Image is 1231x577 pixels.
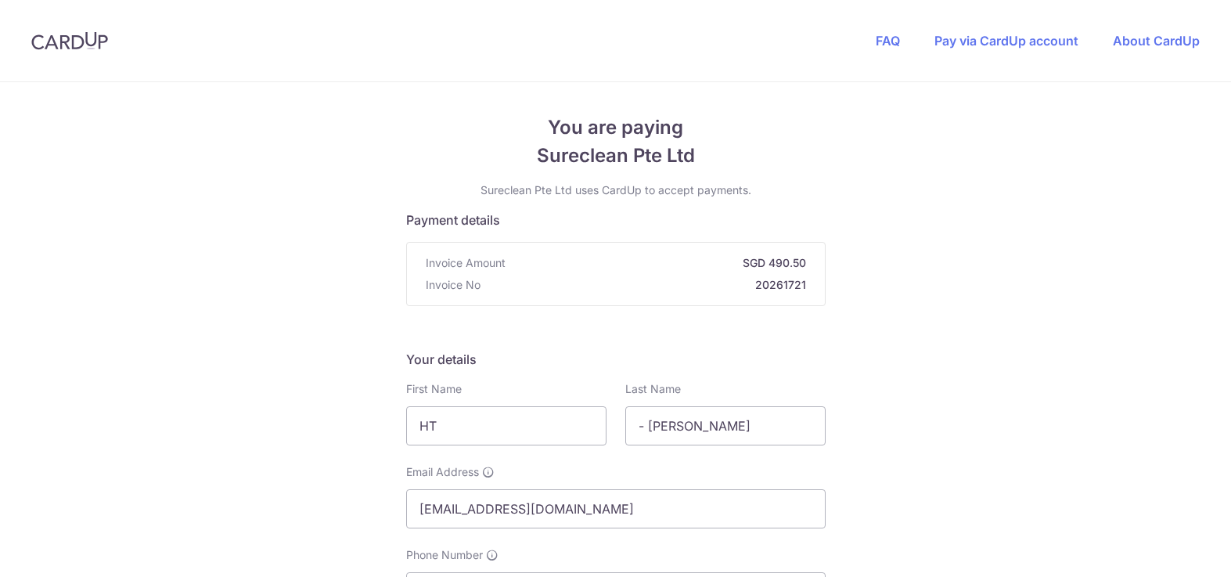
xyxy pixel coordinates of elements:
[406,381,462,397] label: First Name
[406,142,826,170] span: Sureclean Pte Ltd
[426,255,506,271] span: Invoice Amount
[406,114,826,142] span: You are paying
[426,277,481,293] span: Invoice No
[406,489,826,528] input: Email address
[406,464,479,480] span: Email Address
[406,406,607,445] input: First name
[406,350,826,369] h5: Your details
[31,31,108,50] img: CardUp
[1113,33,1200,49] a: About CardUp
[512,255,806,271] strong: SGD 490.50
[625,381,681,397] label: Last Name
[625,406,826,445] input: Last name
[406,547,483,563] span: Phone Number
[406,211,826,229] h5: Payment details
[406,182,826,198] p: Sureclean Pte Ltd uses CardUp to accept payments.
[487,277,806,293] strong: 20261721
[934,33,1078,49] a: Pay via CardUp account
[876,33,900,49] a: FAQ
